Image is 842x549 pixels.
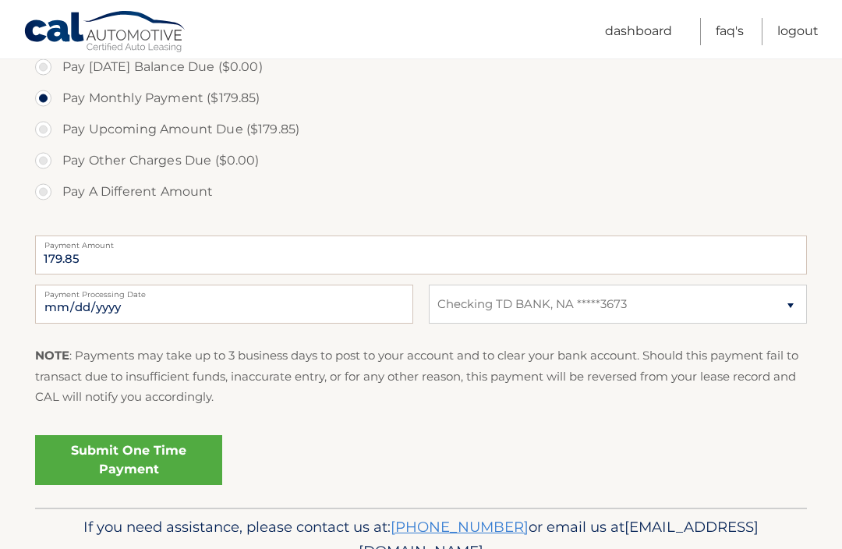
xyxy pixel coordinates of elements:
a: Cal Automotive [23,10,187,55]
p: : Payments may take up to 3 business days to post to your account and to clear your bank account.... [35,345,807,407]
a: Logout [777,18,819,45]
label: Pay A Different Amount [35,176,807,207]
label: Pay Upcoming Amount Due ($179.85) [35,114,807,145]
label: Payment Amount [35,236,807,248]
a: FAQ's [716,18,744,45]
input: Payment Amount [35,236,807,274]
input: Payment Date [35,285,413,324]
label: Pay Other Charges Due ($0.00) [35,145,807,176]
label: Pay [DATE] Balance Due ($0.00) [35,51,807,83]
a: Dashboard [605,18,672,45]
label: Pay Monthly Payment ($179.85) [35,83,807,114]
a: Submit One Time Payment [35,435,222,485]
a: [PHONE_NUMBER] [391,518,529,536]
label: Payment Processing Date [35,285,413,297]
strong: NOTE [35,348,69,363]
